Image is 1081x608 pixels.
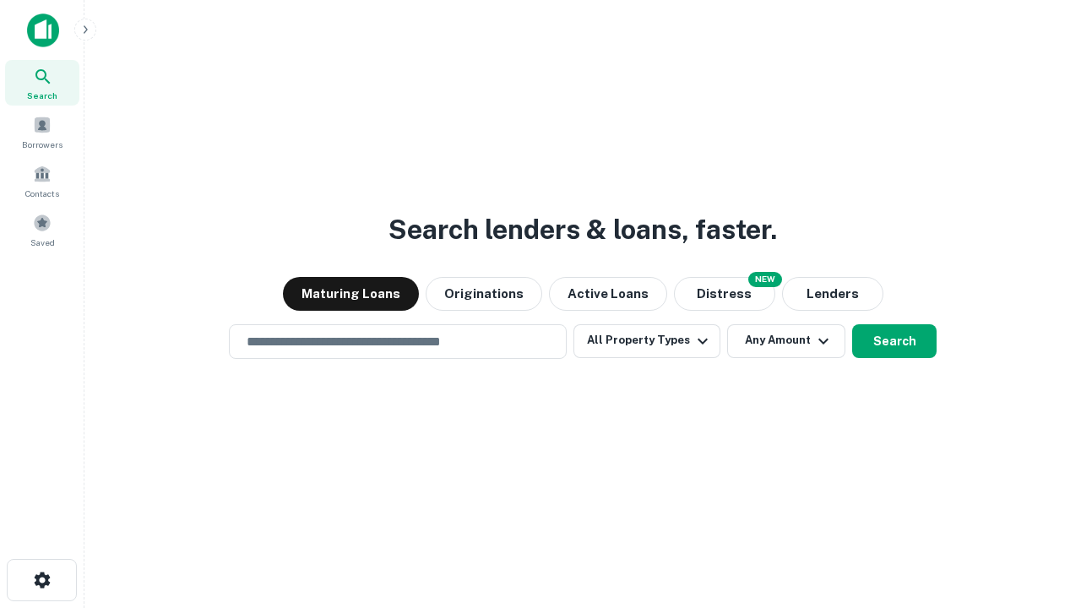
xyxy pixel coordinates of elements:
button: Any Amount [727,324,845,358]
a: Contacts [5,158,79,204]
img: capitalize-icon.png [27,14,59,47]
span: Contacts [25,187,59,200]
button: Search distressed loans with lien and other non-mortgage details. [674,277,775,311]
button: All Property Types [573,324,720,358]
span: Search [27,89,57,102]
a: Saved [5,207,79,252]
span: Borrowers [22,138,62,151]
span: Saved [30,236,55,249]
h3: Search lenders & loans, faster. [388,209,777,250]
button: Lenders [782,277,883,311]
button: Search [852,324,937,358]
a: Borrowers [5,109,79,155]
button: Originations [426,277,542,311]
div: NEW [748,272,782,287]
a: Search [5,60,79,106]
iframe: Chat Widget [997,473,1081,554]
button: Active Loans [549,277,667,311]
button: Maturing Loans [283,277,419,311]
